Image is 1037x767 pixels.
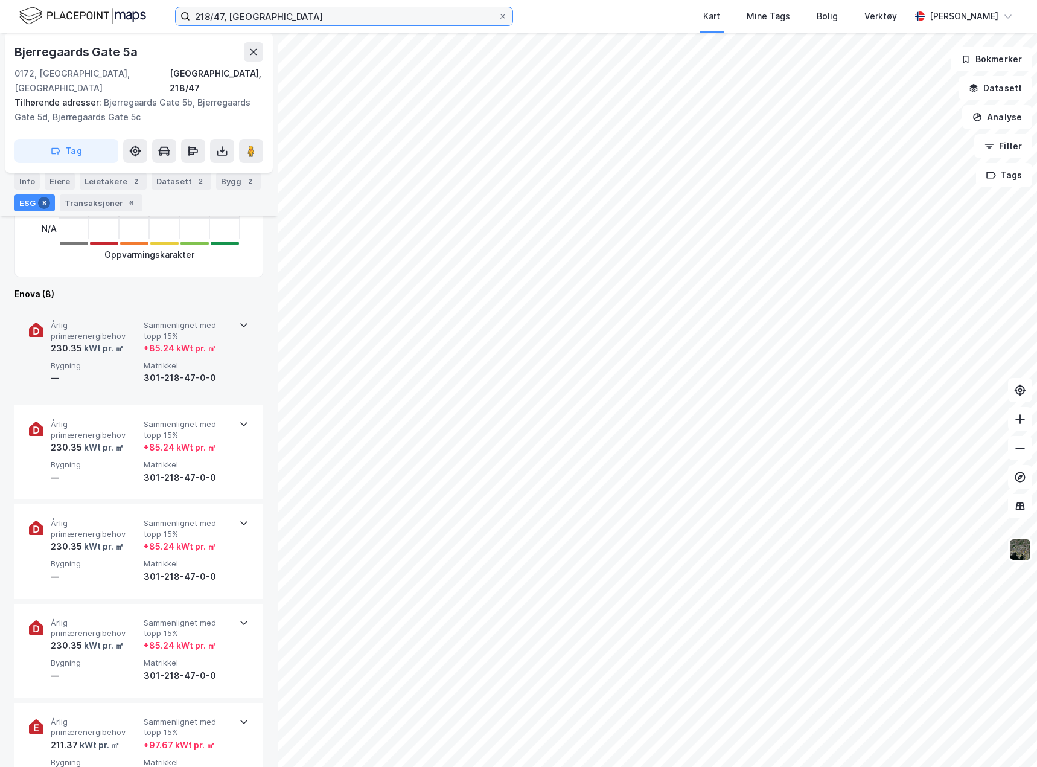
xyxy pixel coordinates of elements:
[51,460,139,470] span: Bygning
[144,618,232,639] span: Sammenlignet med topp 15%
[51,738,120,753] div: 211.37
[194,175,206,187] div: 2
[51,470,139,485] div: —
[959,76,1032,100] button: Datasett
[144,361,232,371] span: Matrikkel
[82,440,124,455] div: kWt pr. ㎡
[144,658,232,668] span: Matrikkel
[144,371,232,385] div: 301-218-47-0-0
[104,248,194,262] div: Oppvarmingskarakter
[51,638,124,653] div: 230.35
[51,341,124,356] div: 230.35
[51,419,139,440] span: Årlig primærenergibehov
[144,460,232,470] span: Matrikkel
[976,163,1032,187] button: Tags
[45,173,75,190] div: Eiere
[244,175,256,187] div: 2
[60,194,142,211] div: Transaksjoner
[962,105,1032,129] button: Analyse
[126,197,138,209] div: 6
[38,197,50,209] div: 8
[82,638,124,653] div: kWt pr. ㎡
[703,9,720,24] div: Kart
[51,717,139,738] span: Årlig primærenergibehov
[216,173,261,190] div: Bygg
[51,669,139,683] div: —
[977,709,1037,767] div: Kontrollprogram for chat
[144,341,216,356] div: + 85.24 kWt pr. ㎡
[14,139,118,163] button: Tag
[82,341,124,356] div: kWt pr. ㎡
[747,9,790,24] div: Mine Tags
[1009,538,1032,561] img: 9k=
[974,134,1032,158] button: Filter
[51,559,139,569] span: Bygning
[144,669,232,683] div: 301-218-47-0-0
[144,419,232,440] span: Sammenlignet med topp 15%
[144,470,232,485] div: 301-218-47-0-0
[51,658,139,668] span: Bygning
[144,440,216,455] div: + 85.24 kWt pr. ㎡
[144,539,216,554] div: + 85.24 kWt pr. ㎡
[130,175,142,187] div: 2
[51,618,139,639] span: Årlig primærenergibehov
[930,9,998,24] div: [PERSON_NAME]
[19,5,146,27] img: logo.f888ab2527a4732fd821a326f86c7f29.svg
[51,539,124,554] div: 230.35
[80,173,147,190] div: Leietakere
[864,9,897,24] div: Verktøy
[51,440,124,455] div: 230.35
[42,218,57,239] div: N/A
[14,287,263,301] div: Enova (8)
[190,7,498,25] input: Søk på adresse, matrikkel, gårdeiere, leietakere eller personer
[51,518,139,539] span: Årlig primærenergibehov
[144,320,232,341] span: Sammenlignet med topp 15%
[14,194,55,211] div: ESG
[51,320,139,341] span: Årlig primærenergibehov
[977,709,1037,767] iframe: Chat Widget
[144,638,216,653] div: + 85.24 kWt pr. ㎡
[14,42,140,62] div: Bjerregaards Gate 5a
[78,738,120,753] div: kWt pr. ㎡
[817,9,838,24] div: Bolig
[14,95,254,124] div: Bjerregaards Gate 5b, Bjerregaards Gate 5d, Bjerregaards Gate 5c
[82,539,124,554] div: kWt pr. ㎡
[51,361,139,371] span: Bygning
[152,173,211,190] div: Datasett
[144,518,232,539] span: Sammenlignet med topp 15%
[144,717,232,738] span: Sammenlignet med topp 15%
[144,559,232,569] span: Matrikkel
[51,371,139,385] div: —
[14,173,40,190] div: Info
[14,97,104,108] span: Tilhørende adresser:
[951,47,1032,71] button: Bokmerker
[170,66,263,95] div: [GEOGRAPHIC_DATA], 218/47
[51,570,139,584] div: —
[144,570,232,584] div: 301-218-47-0-0
[144,738,215,753] div: + 97.67 kWt pr. ㎡
[14,66,170,95] div: 0172, [GEOGRAPHIC_DATA], [GEOGRAPHIC_DATA]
